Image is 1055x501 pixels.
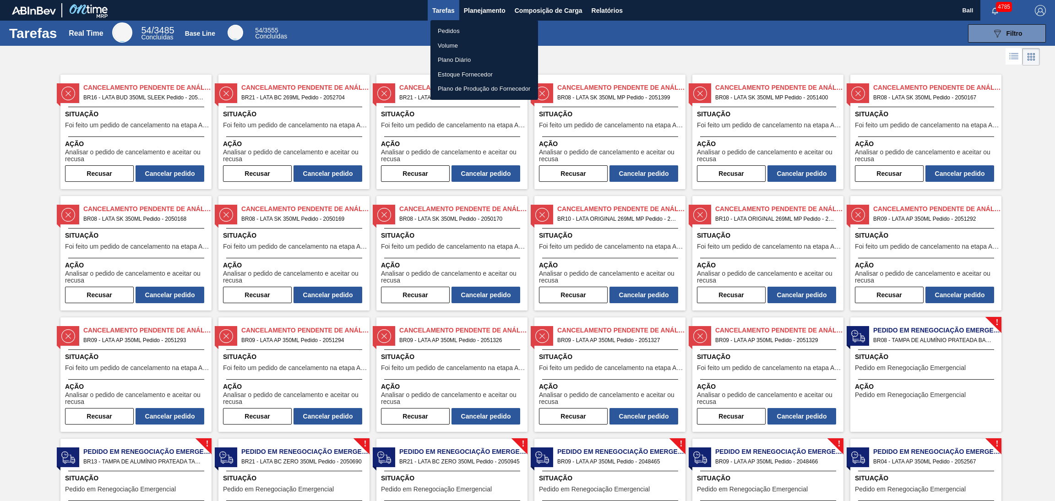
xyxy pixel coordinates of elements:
[430,53,538,67] a: Plano Diário
[430,67,538,82] a: Estoque Fornecedor
[430,82,538,96] a: Plano de Produção do Fornecedor
[430,24,538,38] a: Pedidos
[430,38,538,53] a: Volume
